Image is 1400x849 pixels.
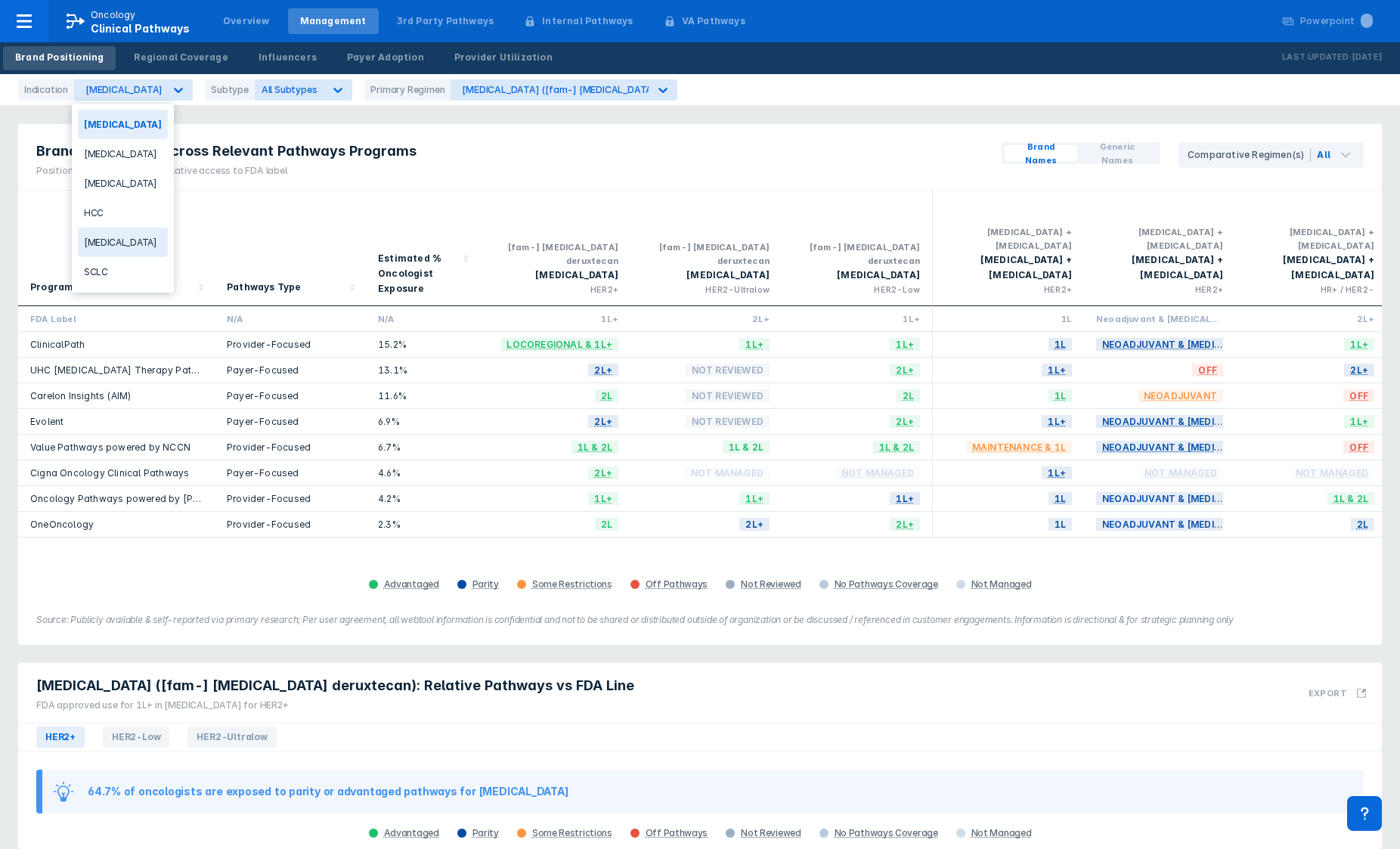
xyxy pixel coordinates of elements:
[588,464,618,482] span: 2L+
[223,14,270,28] div: Overview
[1096,253,1223,283] div: [MEDICAL_DATA] + [MEDICAL_DATA]
[378,441,467,454] div: 6.7%
[1096,490,1275,507] span: Neoadjuvant & [MEDICAL_DATA]
[1048,387,1072,404] span: 1L
[227,415,354,428] div: Payer-Focused
[227,492,354,505] div: Provider-Focused
[643,240,770,268] div: [fam-] [MEDICAL_DATA] deruxtecan
[78,228,168,257] div: [MEDICAL_DATA]
[945,283,1072,296] div: HER2+
[211,8,282,34] a: Overview
[835,578,938,590] div: No Pathways Coverage
[966,438,1072,456] span: Maintenance & 1L
[1300,14,1373,28] div: Powerpoint
[686,387,770,404] span: Not Reviewed
[462,84,711,95] div: [MEDICAL_DATA] ([fam-] [MEDICAL_DATA] deruxtecan)
[739,336,770,353] span: 1L+
[1005,145,1077,161] button: Brand Names
[588,490,618,507] span: 1L+
[134,51,228,64] div: Regional Coverage
[397,14,494,28] div: 3rd Party Pathways
[890,336,920,353] span: 1L+
[1344,361,1374,379] span: 2L+
[794,312,920,325] div: 1L+
[227,280,302,295] div: Pathways Type
[723,438,770,456] span: 1L & 2L
[227,389,354,402] div: Payer-Focused
[686,413,770,430] span: Not Reviewed
[491,283,618,296] div: HER2+
[454,51,553,64] div: Provider Utilization
[30,364,221,376] a: UHC [MEDICAL_DATA] Therapy Pathways
[30,442,190,453] a: Value Pathways powered by NCCN
[1344,336,1374,353] span: 1L+
[78,169,168,198] div: [MEDICAL_DATA]
[571,438,618,456] span: 1L & 2L
[643,283,770,296] div: HER2-Ultralow
[378,251,458,296] div: Estimated % Oncologist Exposure
[794,240,920,268] div: [fam-] [MEDICAL_DATA] deruxtecan
[227,312,354,325] div: N/A
[91,22,190,35] span: Clinical Pathways
[366,191,479,306] div: Sort
[542,14,633,28] div: Internal Pathways
[378,338,467,351] div: 15.2%
[1327,490,1374,507] span: 1L & 2L
[1247,283,1374,296] div: HR+ / HER2-
[36,699,634,712] div: FDA approved use for 1L+ in [MEDICAL_DATA] for HER2+
[246,46,329,70] a: Influencers
[18,191,215,306] div: Sort
[187,727,276,748] span: HER2-Ultralow
[364,79,451,101] div: Primary Regimen
[227,338,354,351] div: Provider-Focused
[30,493,260,504] a: Oncology Pathways powered by [PERSON_NAME]
[378,312,467,325] div: N/A
[227,441,354,454] div: Provider-Focused
[1188,148,1311,162] div: Comparative Regimen(s)
[472,827,499,839] div: Parity
[491,240,618,268] div: [fam-] [MEDICAL_DATA] deruxtecan
[532,827,612,839] div: Some Restrictions
[262,84,317,95] span: All Subtypes
[1343,438,1374,456] span: OFF
[378,466,467,479] div: 4.6%
[945,312,1072,325] div: 1L
[30,416,63,427] a: Evolent
[335,46,436,70] a: Payer Adoption
[945,225,1072,253] div: [MEDICAL_DATA] + [MEDICAL_DATA]
[227,466,354,479] div: Payer-Focused
[890,516,920,533] span: 2L+
[78,139,168,169] div: [MEDICAL_DATA]
[1282,50,1352,65] p: Last Updated:
[971,827,1032,839] div: Not Managed
[1096,413,1275,430] span: Neoadjuvant & [MEDICAL_DATA]
[890,490,920,507] span: 1L+
[227,518,354,531] div: Provider-Focused
[646,827,708,839] div: Off Pathways
[835,827,938,839] div: No Pathways Coverage
[1083,140,1151,167] span: Generic Names
[1096,516,1275,533] span: Neoadjuvant & [MEDICAL_DATA]
[36,142,417,160] span: Brand Positioning Across Relevant Pathways Programs
[741,578,801,590] div: Not Reviewed
[30,339,85,350] a: ClinicalPath
[227,364,354,376] div: Payer-Focused
[88,785,569,798] div: 64.7% of oncologists are exposed to parity or advantaged pathways for [MEDICAL_DATA]
[1138,464,1223,482] span: Not Managed
[945,253,1072,283] div: [MEDICAL_DATA] + [MEDICAL_DATA]
[3,46,116,70] a: Brand Positioning
[378,389,467,402] div: 11.6%
[1247,312,1374,325] div: 2L+
[36,613,1364,627] figcaption: Source: Publicly available & self-reported via primary research; Per user agreement, all webtool ...
[741,827,801,839] div: Not Reviewed
[384,827,439,839] div: Advantaged
[1042,464,1072,482] span: 1L+
[78,198,168,228] div: HCC
[78,110,168,139] div: [MEDICAL_DATA]
[30,467,189,479] a: Cigna Oncology Clinical Pathways
[1048,490,1072,507] span: 1L
[1042,413,1072,430] span: 1L+
[1309,688,1347,699] h3: Export
[1096,225,1223,253] div: [MEDICAL_DATA] + [MEDICAL_DATA]
[30,312,203,325] div: FDA Label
